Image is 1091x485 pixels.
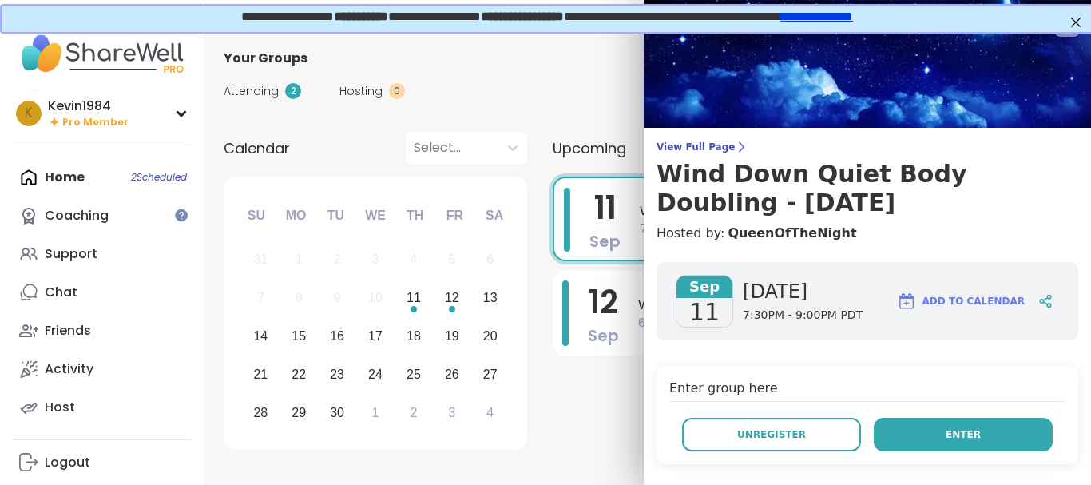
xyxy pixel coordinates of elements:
[922,294,1025,308] span: Add to Calendar
[45,454,90,471] div: Logout
[358,198,393,233] div: We
[244,396,278,430] div: Choose Sunday, September 28th, 2025
[669,379,1065,402] h4: Enter group here
[473,243,507,277] div: Not available Saturday, September 6th, 2025
[445,287,459,308] div: 12
[13,350,191,388] a: Activity
[13,197,191,235] a: Coaching
[473,357,507,392] div: Choose Saturday, September 27th, 2025
[45,284,77,301] div: Chat
[397,357,431,392] div: Choose Thursday, September 25th, 2025
[224,49,307,68] span: Your Groups
[473,396,507,430] div: Choose Saturday, October 4th, 2025
[320,243,355,277] div: Not available Tuesday, September 2nd, 2025
[638,296,1043,315] span: Wind Down Quiet Body Doubling - [DATE]
[334,248,341,270] div: 2
[372,402,379,423] div: 1
[737,427,806,442] span: Unregister
[448,402,455,423] div: 3
[282,357,316,392] div: Choose Monday, September 22nd, 2025
[320,396,355,430] div: Choose Tuesday, September 30th, 2025
[244,357,278,392] div: Choose Sunday, September 21st, 2025
[339,83,383,100] span: Hosting
[689,298,720,327] span: 11
[244,281,278,316] div: Not available Sunday, September 7th, 2025
[589,280,618,324] span: 12
[13,388,191,427] a: Host
[486,248,494,270] div: 6
[483,364,498,385] div: 27
[389,83,405,99] div: 0
[296,248,303,270] div: 1
[257,287,264,308] div: 7
[445,364,459,385] div: 26
[253,248,268,270] div: 31
[434,281,469,316] div: Choose Friday, September 12th, 2025
[45,360,93,378] div: Activity
[292,402,306,423] div: 29
[407,287,421,308] div: 11
[45,207,109,225] div: Coaching
[483,287,498,308] div: 13
[62,116,129,129] span: Pro Member
[318,198,353,233] div: Tu
[244,243,278,277] div: Not available Sunday, August 31st, 2025
[368,364,383,385] div: 24
[437,198,472,233] div: Fr
[13,273,191,312] a: Chat
[473,281,507,316] div: Choose Saturday, September 13th, 2025
[398,198,433,233] div: Th
[434,396,469,430] div: Choose Friday, October 3rd, 2025
[897,292,916,311] img: ShareWell Logomark
[282,281,316,316] div: Not available Monday, September 8th, 2025
[445,325,459,347] div: 19
[483,325,498,347] div: 20
[588,324,619,347] span: Sep
[13,26,191,81] img: ShareWell Nav Logo
[48,97,129,115] div: Kevin1984
[477,198,512,233] div: Sa
[657,160,1078,217] h3: Wind Down Quiet Body Doubling - [DATE]
[657,141,1078,153] span: View Full Page
[448,248,455,270] div: 5
[640,201,1041,221] span: Wind Down Quiet Body Doubling - [DATE]
[13,235,191,273] a: Support
[407,325,421,347] div: 18
[397,396,431,430] div: Choose Thursday, October 2nd, 2025
[682,418,861,451] button: Unregister
[330,325,344,347] div: 16
[434,320,469,354] div: Choose Friday, September 19th, 2025
[397,243,431,277] div: Not available Thursday, September 4th, 2025
[640,221,1041,237] span: 7:30PM - 9:00PM PDT
[330,364,344,385] div: 23
[743,308,863,324] span: 7:30PM - 9:00PM PDT
[224,137,290,159] span: Calendar
[638,315,1043,332] span: 6:30PM - 8:00PM PDT
[589,230,621,252] span: Sep
[282,243,316,277] div: Not available Monday, September 1st, 2025
[657,141,1078,217] a: View Full PageWind Down Quiet Body Doubling - [DATE]
[45,322,91,340] div: Friends
[676,276,732,298] span: Sep
[486,402,494,423] div: 4
[359,357,393,392] div: Choose Wednesday, September 24th, 2025
[45,245,97,263] div: Support
[728,224,856,243] a: QueenOfTheNight
[359,243,393,277] div: Not available Wednesday, September 3rd, 2025
[330,402,344,423] div: 30
[407,364,421,385] div: 25
[253,364,268,385] div: 21
[285,83,301,99] div: 2
[372,248,379,270] div: 3
[434,357,469,392] div: Choose Friday, September 26th, 2025
[282,396,316,430] div: Choose Monday, September 29th, 2025
[239,198,274,233] div: Su
[320,357,355,392] div: Choose Tuesday, September 23rd, 2025
[410,248,417,270] div: 4
[296,287,303,308] div: 8
[175,209,188,221] iframe: Spotlight
[224,83,279,100] span: Attending
[292,364,306,385] div: 22
[282,320,316,354] div: Choose Monday, September 15th, 2025
[434,243,469,277] div: Not available Friday, September 5th, 2025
